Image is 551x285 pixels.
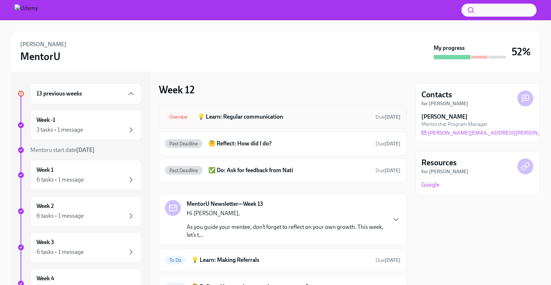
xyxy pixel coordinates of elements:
strong: [DATE] [385,114,400,120]
span: Due [376,141,400,147]
strong: My progress [434,44,465,52]
span: Past Deadline [165,168,203,173]
strong: MentorU Newsletter—Week 13 [187,200,263,208]
a: Overdue💡 Learn: Regular communicationDue[DATE] [165,111,400,123]
span: Due [376,167,400,174]
span: Due [376,257,400,263]
h3: MentorU [20,50,61,63]
h6: 💡 Learn: Making Referrals [191,256,370,264]
h6: 💡 Learn: Regular communication [198,113,370,121]
span: Mentoru start date [30,146,95,153]
strong: [DATE] [76,146,95,153]
h6: Week 4 [36,275,54,282]
h6: ✅ Do: Ask for feedback from Nati [208,166,370,174]
a: Mentoru start date[DATE] [17,146,142,154]
span: August 23rd, 2025 00:00 [376,257,400,264]
span: August 16th, 2025 00:00 [376,140,400,147]
h3: 52% [512,45,531,58]
h6: Week 2 [36,202,54,210]
a: Week 16 tasks • 1 message [17,160,142,190]
h4: Resources [421,157,457,168]
div: 6 tasks • 1 message [36,176,84,184]
a: Week -13 tasks • 1 message [17,110,142,140]
strong: [DATE] [385,257,400,263]
span: Due [376,114,400,120]
div: 13 previous weeks [30,83,142,104]
h6: Week 3 [36,238,54,246]
span: To Do [165,258,186,263]
h4: Contacts [421,89,452,100]
a: Week 26 tasks • 1 message [17,196,142,226]
a: Past Deadline🤔 Reflect: How did I do?Due[DATE] [165,138,400,149]
strong: [PERSON_NAME] [421,113,468,121]
div: 6 tasks • 1 message [36,212,84,220]
a: To Do💡 Learn: Making ReferralsDue[DATE] [165,254,400,266]
span: August 16th, 2025 00:00 [376,114,400,120]
p: As you guide your mentee, don’t forget to reflect on your own growth. This week, let’s t... [187,223,386,239]
span: August 16th, 2025 00:00 [376,167,400,174]
h6: [PERSON_NAME] [20,41,66,48]
a: Week 36 tasks • 1 message [17,232,142,263]
a: Google [421,181,439,189]
div: 6 tasks • 1 message [36,248,84,256]
h6: 🤔 Reflect: How did I do? [208,140,370,148]
span: Past Deadline [165,141,203,146]
span: Overdue [165,114,192,120]
h6: Week -1 [36,116,55,124]
div: 3 tasks • 1 message [36,126,83,134]
strong: for [PERSON_NAME] [421,169,468,175]
a: Past Deadline✅ Do: Ask for feedback from NatiDue[DATE] [165,165,400,176]
p: Hi [PERSON_NAME], [187,209,386,217]
strong: [DATE] [385,167,400,174]
img: Udemy [14,4,38,16]
span: Mentorship Program Manager [421,121,487,128]
h6: Week 1 [36,166,53,174]
h3: Week 12 [159,83,195,96]
h6: 13 previous weeks [36,90,82,98]
strong: [DATE] [385,141,400,147]
strong: for [PERSON_NAME] [421,101,468,107]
